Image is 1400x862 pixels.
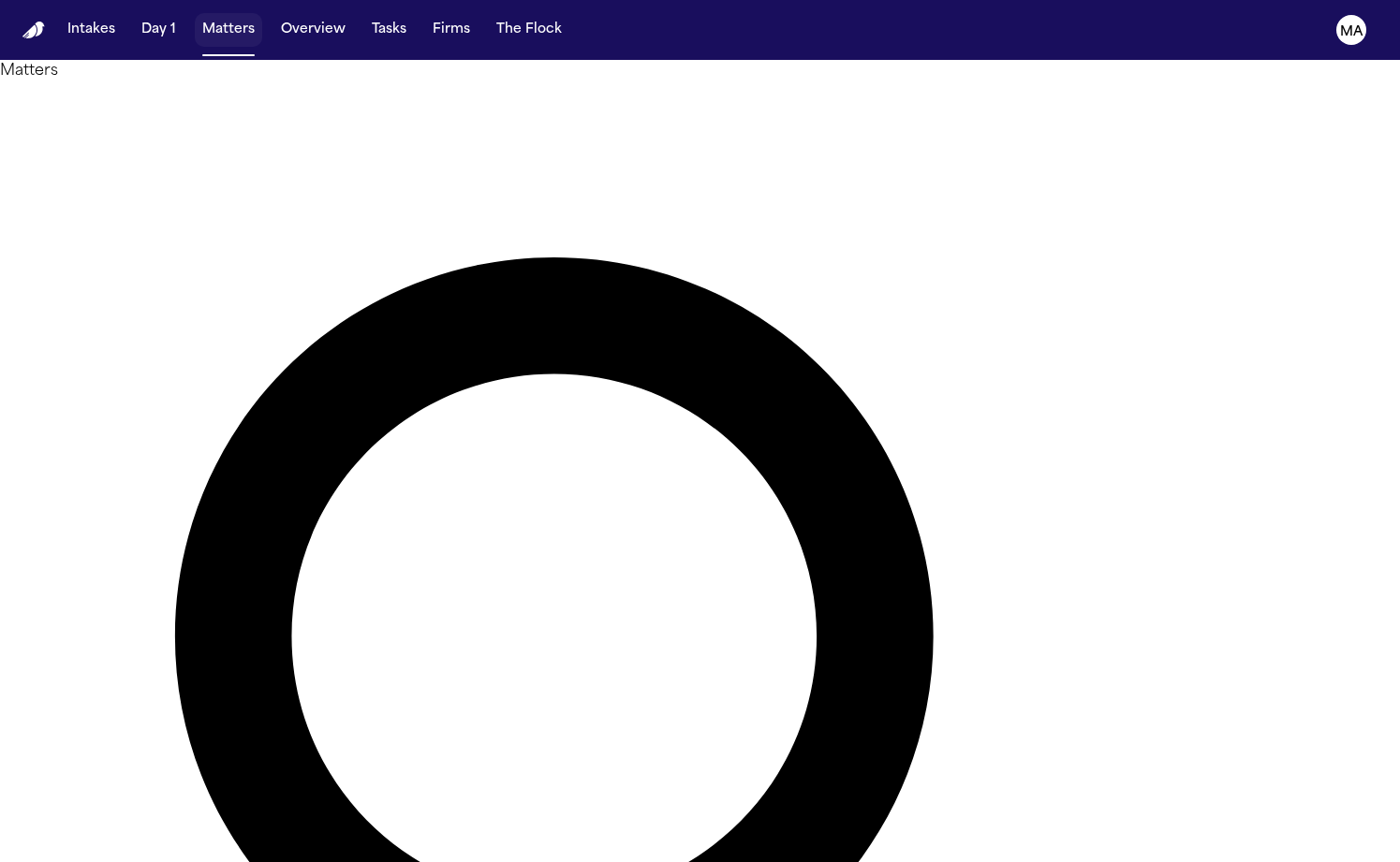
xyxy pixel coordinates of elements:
img: Finch Logo [22,22,45,39]
a: Home [22,22,45,39]
button: The Flock [489,13,569,47]
button: Tasks [364,13,414,47]
button: Overview [273,13,353,47]
button: Firms [425,13,478,47]
button: Matters [195,13,262,47]
button: Intakes [60,13,123,47]
button: Day 1 [134,13,184,47]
